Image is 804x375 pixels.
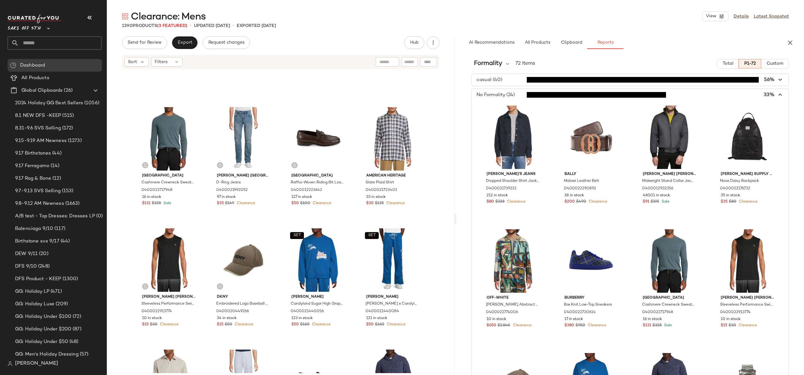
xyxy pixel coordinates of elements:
span: GG: Holiday Under $50 [15,338,68,345]
span: $650 [487,323,496,329]
span: A/B test - Top Dresses: Dresses LP [15,213,95,220]
span: 0400021440084 [366,309,399,314]
button: Hub [404,36,424,49]
span: (172) [61,125,73,132]
span: [PERSON_NAME] [291,294,344,300]
span: 2024 Holiday GG Best Sellers [15,100,83,107]
span: Slate Plaid Shirt [366,180,394,186]
img: 0400022774006 [482,229,545,293]
span: (1056) [83,100,99,107]
span: 0400021723402 [366,188,397,193]
span: SET [293,233,301,238]
span: Formality [474,59,502,68]
span: 97 in stock [217,194,236,200]
span: Sleeveless Performance Swim Muscle T-Shirt [141,301,195,307]
span: [PERSON_NAME] Abstract Jacket [486,302,539,308]
button: No Formality (24)33% [472,89,789,101]
span: Clearance [311,201,331,205]
button: casual (40)56% [472,74,789,86]
span: (1300) [61,275,78,283]
span: AI Recommendations [469,40,515,45]
span: Box Knit Low-Top Sneakers [564,302,612,308]
span: Clipboard [560,40,582,45]
span: $135 [375,201,384,206]
span: 35 in stock [721,193,740,198]
span: Clearance [385,201,405,205]
span: Clearance [512,323,531,328]
span: Hub [410,40,419,45]
span: DEW 9/11 [15,250,38,258]
span: Cashmere Crewneck Sweater [141,180,195,186]
span: 18 in stock [564,193,584,198]
span: $149 [225,201,234,206]
span: P1-72 [744,61,756,66]
span: $131 [142,201,151,206]
button: Total [717,59,738,68]
span: Request changes [208,40,245,45]
span: 1390 [122,24,133,28]
span: Clearance [586,323,606,328]
span: Sleeveless Performance Swim Muscle T-Shirt [720,302,773,308]
span: 0400012223642 [291,188,322,193]
span: [PERSON_NAME] x Candyland Straight Pants [366,301,419,307]
img: cfy_white_logo.C9jOOHJF.svg [8,14,61,23]
button: View [702,12,729,21]
img: svg%3e [143,163,147,167]
span: $195 [651,199,659,205]
span: 0400022730614 [564,310,596,315]
span: (0) [95,213,103,220]
img: 0400022913774_BLACK [716,229,779,293]
img: 0400022290892_BROWNBLACK [559,106,623,169]
span: 72 Items [515,60,535,68]
span: [PERSON_NAME] [PERSON_NAME] [721,295,774,301]
a: Details [734,13,749,20]
span: Dropped Shoulder Shirt Jacket [486,178,539,184]
span: Nova Daisy Backpack [720,178,759,184]
img: svg%3e [143,285,147,288]
span: [PERSON_NAME] Supply Co. [721,171,774,177]
span: Clearance [311,323,331,327]
span: $30 [729,323,736,329]
span: (20) [38,250,48,258]
span: (1663) [64,200,80,207]
span: (12) [51,175,61,182]
span: (26) [63,87,73,94]
span: [GEOGRAPHIC_DATA] [643,295,696,301]
span: D-Ring Jeans [216,180,241,186]
span: GG: Holiday Under $100 [15,313,71,320]
span: Embroidered Logo Baseball Cap [216,301,269,307]
span: [PERSON_NAME] [PERSON_NAME] [142,294,195,300]
p: updated [DATE] [194,23,230,29]
span: Raffia-Woven Riding Bit Loafers [291,180,344,186]
span: $50 [366,322,374,328]
a: Latest Snapshot [754,13,789,20]
span: $35 [721,199,728,205]
span: Send for Review [127,40,162,45]
button: Custom [761,59,789,68]
span: 0400020449266 [216,309,249,314]
button: SET [290,232,304,239]
span: Total [722,61,733,66]
span: 0400022290892 [564,186,596,192]
span: $35 [217,201,224,206]
span: 16 in stock [643,317,662,322]
span: All Products [21,74,49,82]
span: 0400021739221 [486,186,516,192]
img: svg%3e [218,163,222,167]
span: (515) [61,112,74,119]
span: 0400021440056 [291,309,324,314]
span: $328 [495,199,504,205]
button: Request changes [203,36,250,49]
span: Sort [128,59,137,65]
span: [PERSON_NAME] [366,294,419,300]
span: Clearance [738,200,757,204]
span: $328 [152,201,161,206]
button: Export [172,36,197,49]
span: $15 [142,322,149,328]
span: 34 in stock [217,316,237,321]
span: (14) [49,162,60,170]
span: (57) [79,351,89,358]
span: 8.31-9.6 SVS Selling [15,125,61,132]
span: Clearance [234,323,253,327]
span: $30 [150,322,157,328]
